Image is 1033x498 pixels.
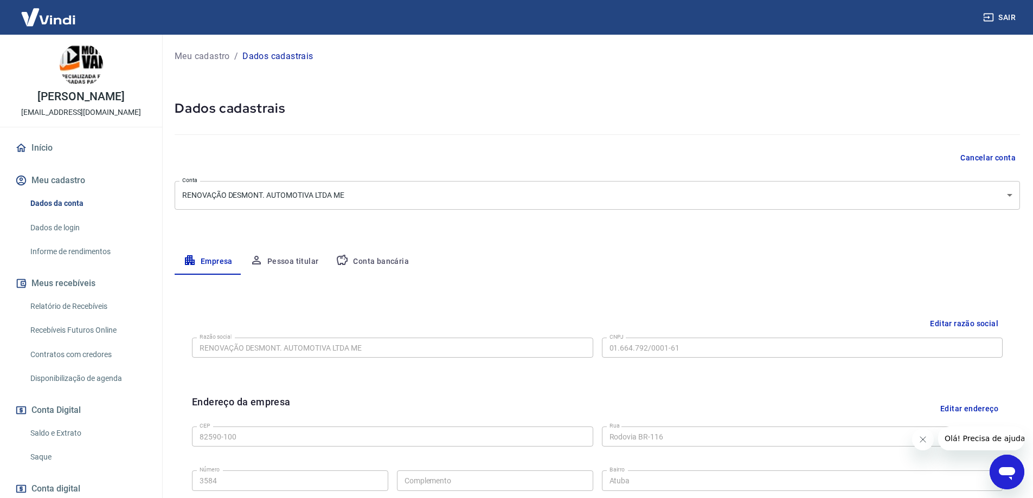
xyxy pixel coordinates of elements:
a: Relatório de Recebíveis [26,295,149,318]
a: Contratos com credores [26,344,149,366]
iframe: Botão para abrir a janela de mensagens [990,455,1024,489]
p: Dados cadastrais [242,50,313,63]
a: Saque [26,446,149,468]
button: Meu cadastro [13,169,149,192]
iframe: Fechar mensagem [912,429,934,450]
iframe: Mensagem da empresa [938,426,1024,450]
label: CNPJ [609,333,624,341]
a: Dados da conta [26,192,149,215]
button: Pessoa titular [241,249,328,275]
a: Informe de rendimentos [26,241,149,263]
label: CEP [200,422,210,430]
h5: Dados cadastrais [175,100,1020,117]
a: Disponibilização de agenda [26,367,149,390]
a: Início [13,136,149,160]
button: Editar razão social [926,314,1003,334]
button: Editar endereço [936,394,1003,422]
label: Número [200,465,220,474]
a: Recebíveis Futuros Online [26,319,149,341]
img: c2f719ff-468c-4c62-b3a5-b80839fa2c13.jpeg [60,43,103,87]
a: Dados de login [26,217,149,239]
button: Cancelar conta [956,148,1020,168]
div: RENOVAÇÃO DESMONT. AUTOMOTIVA LTDA ME [175,181,1020,210]
button: Empresa [175,249,241,275]
p: [PERSON_NAME] [37,91,124,102]
button: Conta bancária [327,249,418,275]
a: Saldo e Extrato [26,422,149,444]
label: Bairro [609,465,625,474]
span: Olá! Precisa de ajuda? [7,8,91,16]
p: [EMAIL_ADDRESS][DOMAIN_NAME] [21,107,141,118]
label: Conta [182,176,197,184]
label: Rua [609,422,620,430]
button: Meus recebíveis [13,271,149,295]
p: / [234,50,238,63]
a: Meu cadastro [175,50,230,63]
img: Vindi [13,1,84,34]
h6: Endereço da empresa [192,394,291,422]
button: Sair [981,8,1020,28]
span: Conta digital [31,481,80,496]
button: Conta Digital [13,398,149,422]
label: Razão social [200,333,232,341]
